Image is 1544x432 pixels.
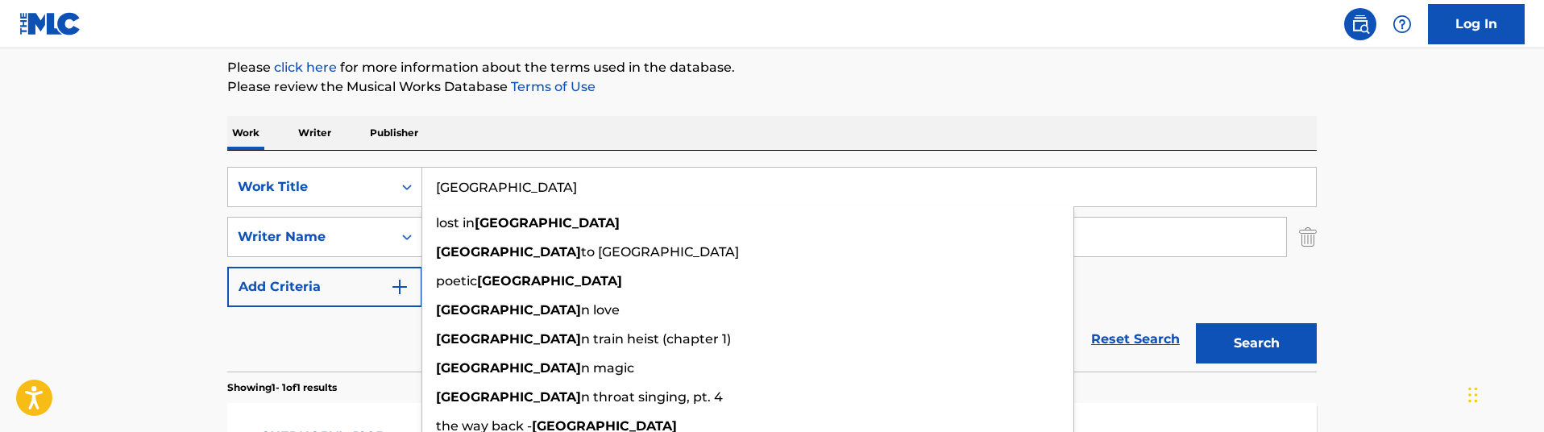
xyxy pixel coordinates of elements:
strong: [GEOGRAPHIC_DATA] [436,244,581,260]
form: Search Form [227,167,1317,372]
a: Terms of Use [508,79,596,94]
div: Help [1386,8,1418,40]
span: poetic [436,273,477,289]
p: Please review the Musical Works Database [227,77,1317,97]
div: Writer Name [238,227,383,247]
p: Work [227,116,264,150]
p: Showing 1 - 1 of 1 results [227,380,337,395]
div: Work Title [238,177,383,197]
span: n throat singing, pt. 4 [581,389,723,405]
span: to [GEOGRAPHIC_DATA] [581,244,739,260]
img: search [1351,15,1370,34]
strong: [GEOGRAPHIC_DATA] [436,331,581,347]
iframe: Chat Widget [1463,355,1544,432]
a: click here [274,60,337,75]
p: Please for more information about the terms used in the database. [227,58,1317,77]
span: n train heist (chapter 1) [581,331,731,347]
strong: [GEOGRAPHIC_DATA] [436,302,581,318]
a: Log In [1428,4,1525,44]
img: MLC Logo [19,12,81,35]
strong: [GEOGRAPHIC_DATA] [475,215,620,231]
strong: [GEOGRAPHIC_DATA] [436,360,581,376]
strong: [GEOGRAPHIC_DATA] [477,273,622,289]
img: 9d2ae6d4665cec9f34b9.svg [390,277,409,297]
span: n magic [581,360,634,376]
img: help [1393,15,1412,34]
button: Search [1196,323,1317,363]
a: Reset Search [1083,322,1188,357]
div: Drag [1468,371,1478,419]
button: Add Criteria [227,267,422,307]
strong: [GEOGRAPHIC_DATA] [436,389,581,405]
img: Delete Criterion [1299,217,1317,257]
span: n love [581,302,620,318]
p: Publisher [365,116,423,150]
a: Public Search [1344,8,1376,40]
p: Writer [293,116,336,150]
span: lost in [436,215,475,231]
